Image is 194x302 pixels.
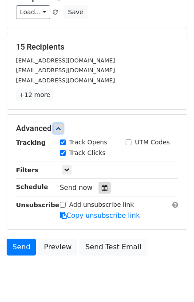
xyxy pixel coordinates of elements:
h5: Advanced [16,124,178,133]
strong: Tracking [16,139,46,146]
strong: Filters [16,166,39,174]
small: [EMAIL_ADDRESS][DOMAIN_NAME] [16,57,115,64]
a: +12 more [16,89,53,101]
a: Send Test Email [79,239,147,256]
label: Track Opens [69,138,107,147]
strong: Schedule [16,183,48,190]
a: Send [7,239,36,256]
button: Save [64,5,87,19]
strong: Unsubscribe [16,201,59,209]
a: Preview [38,239,77,256]
small: [EMAIL_ADDRESS][DOMAIN_NAME] [16,77,115,84]
label: Add unsubscribe link [69,200,134,209]
a: Load... [16,5,50,19]
label: UTM Codes [135,138,170,147]
h5: 15 Recipients [16,42,178,52]
span: Send now [60,184,93,192]
iframe: Chat Widget [150,259,194,302]
a: Copy unsubscribe link [60,212,140,220]
label: Track Clicks [69,148,106,158]
small: [EMAIL_ADDRESS][DOMAIN_NAME] [16,67,115,74]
